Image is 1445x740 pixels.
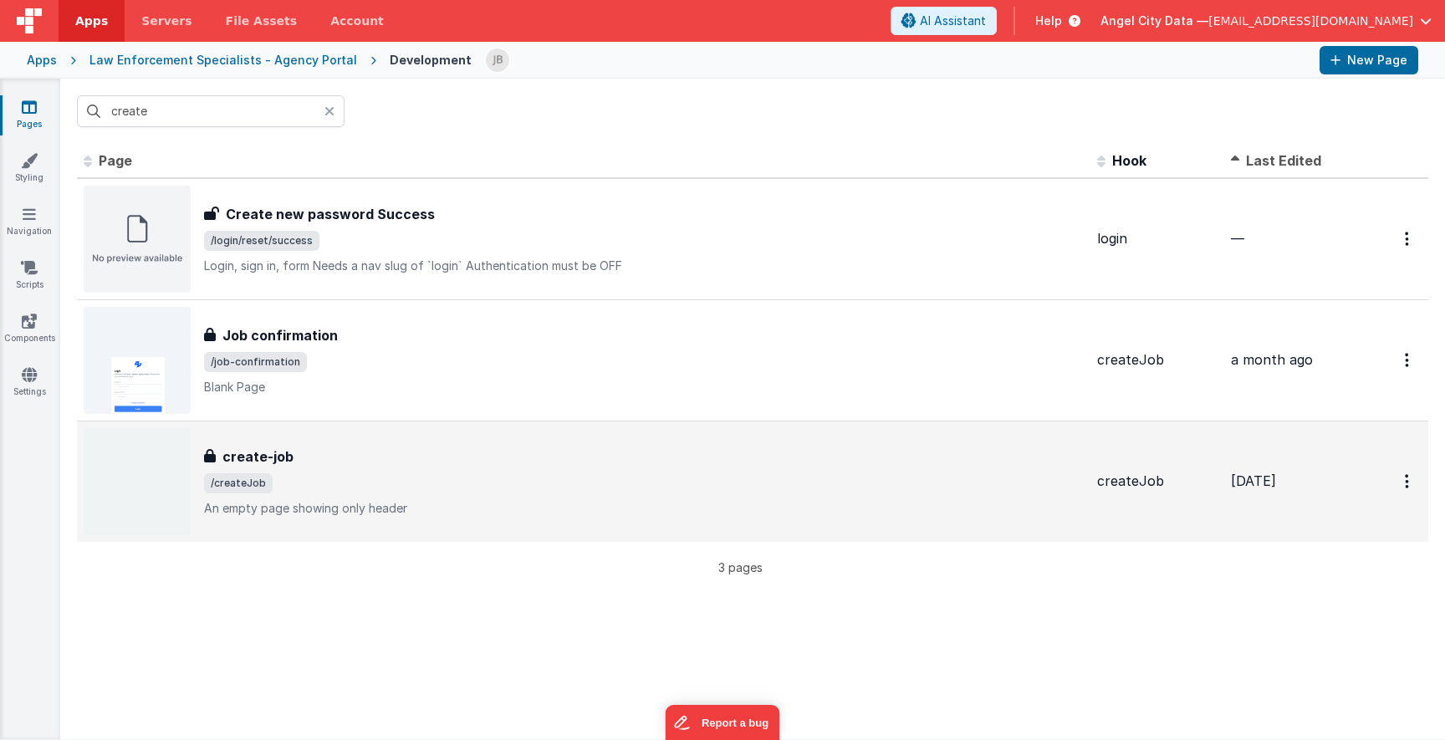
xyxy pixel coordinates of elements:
span: File Assets [226,13,298,29]
button: New Page [1320,46,1418,74]
button: Options [1395,343,1422,377]
span: [DATE] [1231,472,1276,489]
p: Blank Page [204,379,1084,396]
span: /login/reset/success [204,231,319,251]
button: Options [1395,222,1422,256]
button: Options [1395,464,1422,498]
span: — [1231,230,1244,247]
span: a month ago [1231,351,1313,368]
div: Development [390,52,472,69]
div: login [1097,229,1218,248]
img: 9990944320bbc1bcb8cfbc08cd9c0949 [486,48,509,72]
div: createJob [1097,472,1218,491]
button: AI Assistant [891,7,997,35]
h3: Job confirmation [222,325,338,345]
p: An empty page showing only header [204,500,1084,517]
div: createJob [1097,350,1218,370]
span: Help [1035,13,1062,29]
span: Apps [75,13,108,29]
span: Hook [1112,152,1146,169]
span: AI Assistant [920,13,986,29]
span: Last Edited [1246,152,1321,169]
span: Servers [141,13,191,29]
iframe: Marker.io feedback button [666,705,780,740]
div: Law Enforcement Specialists - Agency Portal [89,52,357,69]
p: 3 pages [77,559,1403,576]
input: Search pages, id's ... [77,95,345,127]
div: Apps [27,52,57,69]
h3: Create new password Success [226,204,435,224]
span: [EMAIL_ADDRESS][DOMAIN_NAME] [1208,13,1413,29]
h3: create-job [222,447,294,467]
span: /createJob [204,473,273,493]
span: Angel City Data — [1100,13,1208,29]
button: Angel City Data — [EMAIL_ADDRESS][DOMAIN_NAME] [1100,13,1432,29]
span: /job-confirmation [204,352,307,372]
p: Login, sign in, form Needs a nav slug of `login` Authentication must be OFF [204,258,1084,274]
span: Page [99,152,132,169]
